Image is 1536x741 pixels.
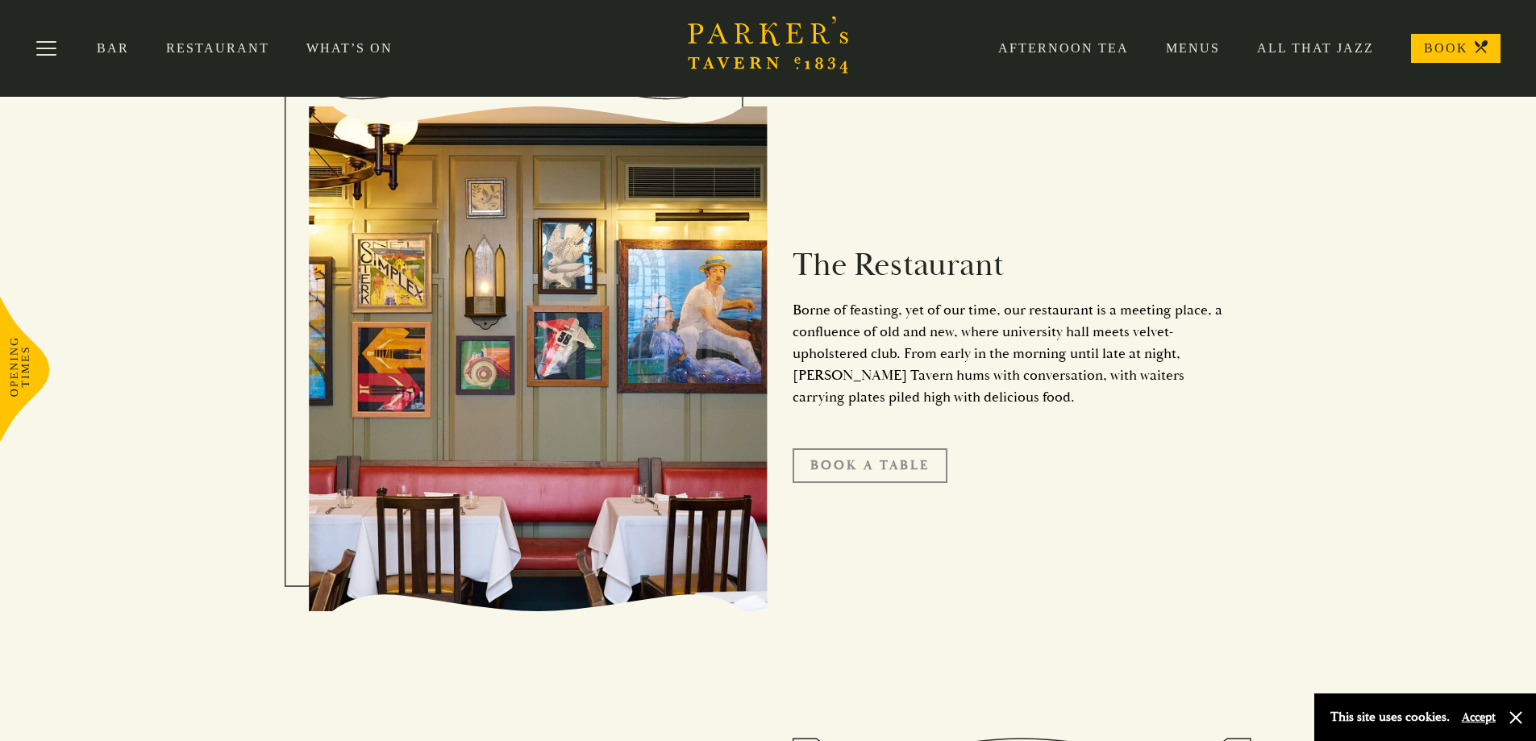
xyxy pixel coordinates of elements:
[1330,706,1450,729] p: This site uses cookies.
[1462,710,1496,725] button: Accept
[1508,710,1524,726] button: Close and accept
[793,448,947,482] a: Book A Table
[793,299,1228,408] p: Borne of feasting, yet of our time, our restaurant is a meeting place, a confluence of old and ne...
[793,246,1228,285] h2: The Restaurant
